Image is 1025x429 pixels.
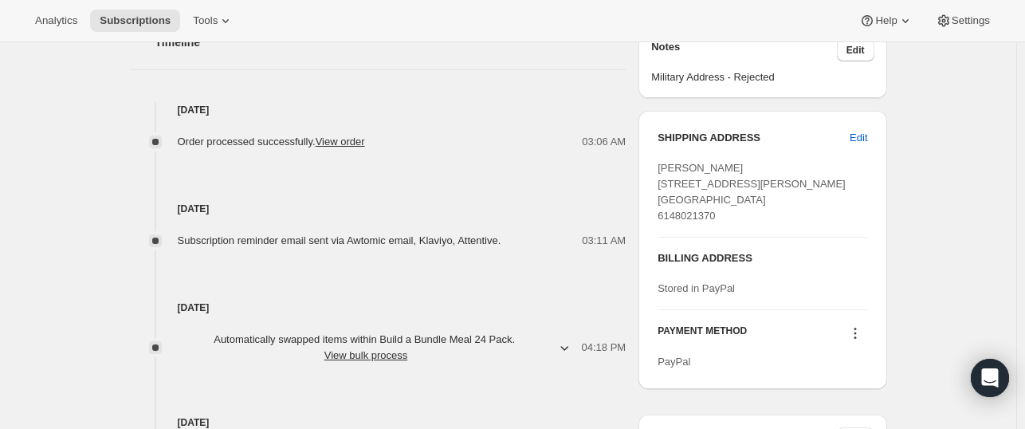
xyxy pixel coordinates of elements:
[168,327,582,368] button: Automatically swapped items within Build a Bundle Meal 24 Pack. View bulk process
[35,14,77,27] span: Analytics
[658,250,867,266] h3: BILLING ADDRESS
[651,39,837,61] h3: Notes
[178,234,501,246] span: Subscription reminder email sent via Awtomic email, Klaviyo, Attentive.
[155,34,626,50] h2: Timeline
[316,136,365,148] a: View order
[324,349,408,361] button: View bulk process
[26,10,87,32] button: Analytics
[582,134,626,150] span: 03:06 AM
[952,14,990,27] span: Settings
[193,14,218,27] span: Tools
[840,125,877,151] button: Edit
[100,14,171,27] span: Subscriptions
[850,130,867,146] span: Edit
[183,10,243,32] button: Tools
[651,69,874,85] span: Military Address - Rejected
[971,359,1009,397] div: Open Intercom Messenger
[846,44,865,57] span: Edit
[875,14,897,27] span: Help
[658,162,846,222] span: [PERSON_NAME] [STREET_ADDRESS][PERSON_NAME] [GEOGRAPHIC_DATA] 6148021370
[130,300,626,316] h4: [DATE]
[837,39,874,61] button: Edit
[90,10,180,32] button: Subscriptions
[178,136,365,148] span: Order processed successfully.
[582,233,626,249] span: 03:11 AM
[658,130,850,146] h3: SHIPPING ADDRESS
[850,10,922,32] button: Help
[130,201,626,217] h4: [DATE]
[130,102,626,118] h4: [DATE]
[178,332,555,364] span: Automatically swapped items within Build a Bundle Meal 24 Pack .
[658,325,747,346] h3: PAYMENT METHOD
[658,282,735,294] span: Stored in PayPal
[926,10,999,32] button: Settings
[658,356,690,368] span: PayPal
[582,340,626,356] span: 04:18 PM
